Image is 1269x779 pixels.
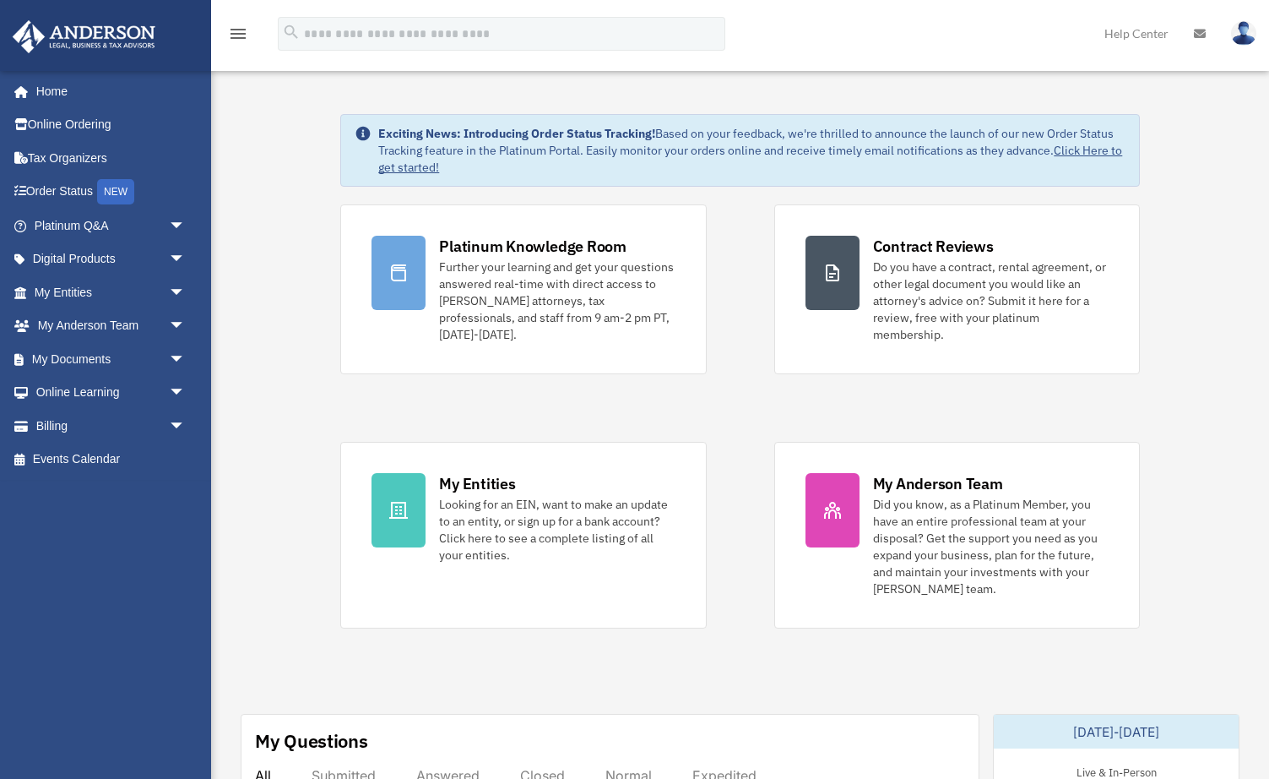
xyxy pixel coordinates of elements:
div: Platinum Knowledge Room [439,236,626,257]
a: Digital Productsarrow_drop_down [12,242,211,276]
div: Further your learning and get your questions answered real-time with direct access to [PERSON_NAM... [439,259,675,343]
div: Do you have a contract, rental agreement, or other legal document you would like an attorney's ad... [873,259,1109,343]
div: My Entities [439,473,515,494]
div: My Anderson Team [873,473,1003,494]
a: My Entities Looking for an EIN, want to make an update to an entity, or sign up for a bank accoun... [340,442,706,629]
img: User Pic [1231,21,1256,46]
span: arrow_drop_down [169,209,203,243]
strong: Exciting News: Introducing Order Status Tracking! [378,126,655,141]
span: arrow_drop_down [169,275,203,310]
a: Click Here to get started! [378,143,1122,175]
i: search [282,23,301,41]
a: Billingarrow_drop_down [12,409,211,443]
span: arrow_drop_down [169,409,203,444]
a: My Anderson Teamarrow_drop_down [12,309,211,343]
a: Tax Organizers [12,141,211,175]
a: Platinum Q&Aarrow_drop_down [12,209,211,242]
span: arrow_drop_down [169,376,203,411]
a: Online Ordering [12,108,211,142]
div: Based on your feedback, we're thrilled to announce the launch of our new Order Status Tracking fe... [378,125,1125,176]
span: arrow_drop_down [169,242,203,277]
a: Events Calendar [12,443,211,477]
span: arrow_drop_down [169,342,203,377]
a: My Entitiesarrow_drop_down [12,275,211,309]
a: Online Learningarrow_drop_down [12,376,211,410]
a: menu [228,30,248,44]
a: Platinum Knowledge Room Further your learning and get your questions answered real-time with dire... [340,204,706,374]
a: Contract Reviews Do you have a contract, rental agreement, or other legal document you would like... [774,204,1140,374]
div: NEW [97,179,134,204]
div: Looking for an EIN, want to make an update to an entity, or sign up for a bank account? Click her... [439,496,675,564]
a: Order StatusNEW [12,175,211,210]
div: My Questions [255,728,368,754]
a: Home [12,74,203,108]
a: My Documentsarrow_drop_down [12,342,211,376]
a: My Anderson Team Did you know, as a Platinum Member, you have an entire professional team at your... [774,442,1140,629]
div: [DATE]-[DATE] [994,715,1239,749]
i: menu [228,24,248,44]
img: Anderson Advisors Platinum Portal [8,20,160,53]
div: Contract Reviews [873,236,994,257]
span: arrow_drop_down [169,309,203,344]
div: Did you know, as a Platinum Member, you have an entire professional team at your disposal? Get th... [873,496,1109,597]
